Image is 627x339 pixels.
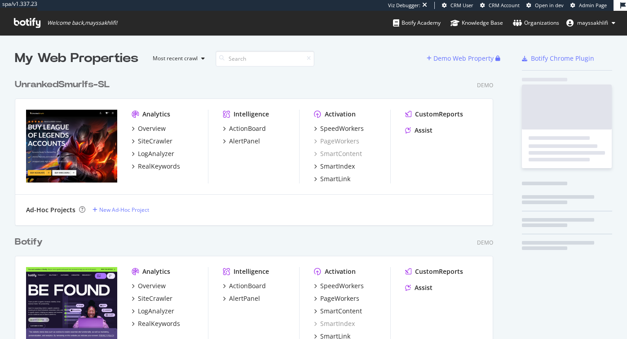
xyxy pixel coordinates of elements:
a: Open in dev [526,2,564,9]
span: Open in dev [535,2,564,9]
button: mayssakhlifi [559,16,623,30]
div: Knowledge Base [450,18,503,27]
a: Organizations [513,11,559,35]
div: Botify Academy [393,18,441,27]
span: mayssakhlifi [577,19,608,27]
div: Viz Debugger: [388,2,420,9]
span: Welcome back, mayssakhlifi ! [47,19,117,27]
a: CRM User [442,2,473,9]
a: Botify Academy [393,11,441,35]
a: CRM Account [480,2,520,9]
span: Admin Page [579,2,607,9]
a: Admin Page [570,2,607,9]
div: Organizations [513,18,559,27]
span: CRM Account [489,2,520,9]
a: Knowledge Base [450,11,503,35]
span: CRM User [450,2,473,9]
